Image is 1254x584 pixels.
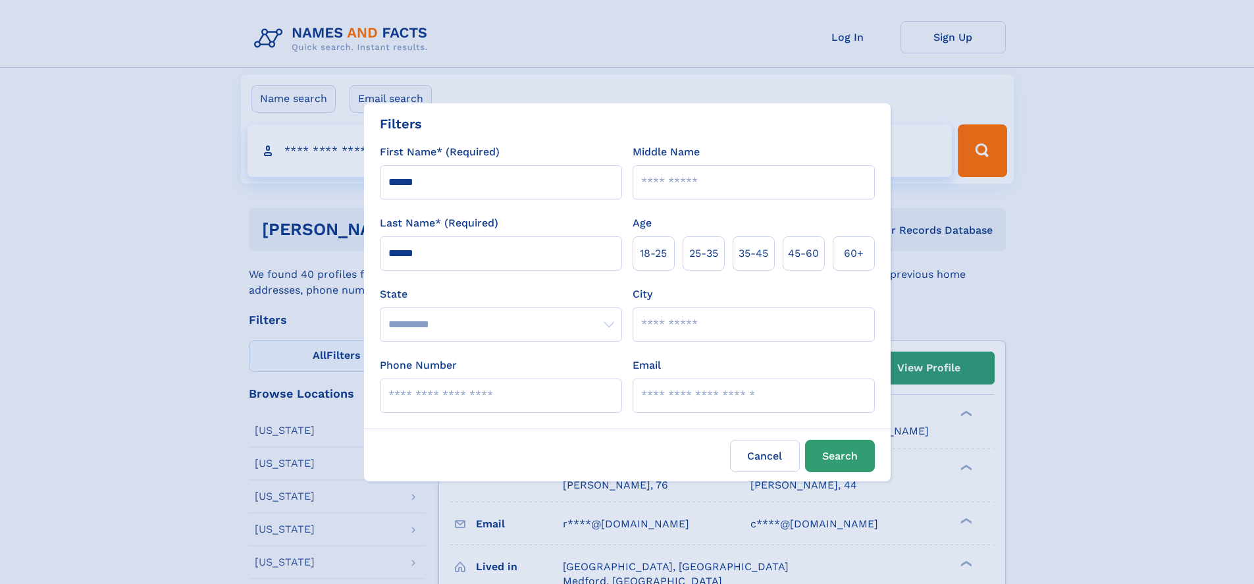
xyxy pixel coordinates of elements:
[380,114,422,134] div: Filters
[633,215,652,231] label: Age
[788,246,819,261] span: 45‑60
[380,286,622,302] label: State
[739,246,768,261] span: 35‑45
[805,440,875,472] button: Search
[633,286,652,302] label: City
[689,246,718,261] span: 25‑35
[633,144,700,160] label: Middle Name
[730,440,800,472] label: Cancel
[380,358,457,373] label: Phone Number
[380,144,500,160] label: First Name* (Required)
[844,246,864,261] span: 60+
[633,358,661,373] label: Email
[380,215,498,231] label: Last Name* (Required)
[640,246,667,261] span: 18‑25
